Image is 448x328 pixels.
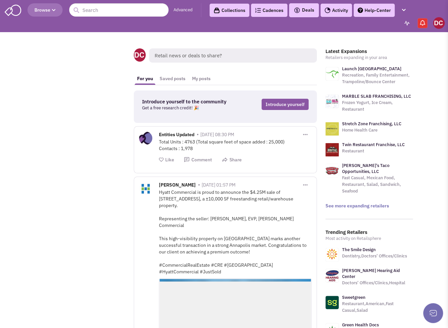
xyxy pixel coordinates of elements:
button: Browse [27,3,63,17]
div: Hyatt Commercial is proud to announce the $4.25M sale of [STREET_ADDRESS], a ±10,000 SF freestand... [159,189,312,275]
img: Activity.png [324,7,330,13]
img: logo [325,95,339,108]
span: Browse [34,7,56,13]
a: My posts [189,73,214,85]
img: www.sweetgreen.com [325,296,339,309]
p: Doctors’ Offices/Clinics,Hospital [342,280,413,286]
img: logo [325,164,339,177]
img: Cadences_logo.png [255,8,261,13]
a: Stretch Zone Franchising, LLC [342,121,401,127]
p: Restaurant [342,148,405,154]
a: Twin Restaurant Franchise, LLC [342,142,405,147]
button: Like [159,157,174,163]
a: Sweetgreen [342,295,366,300]
p: Frozen Yogurt, Ice Cream, Restaurant [342,99,413,113]
h3: Introduce yourself to the community [142,99,236,105]
a: Green Health Docs [342,322,379,328]
img: icon-deals.svg [294,6,300,14]
img: David Conn [433,17,445,29]
p: Fast Casual, Mexican Food, Restaurant, Salad, Sandwich, Seafood [342,175,413,194]
a: Cadences [251,4,287,17]
a: MARBLE SLAB FRANCHISING, LLC [342,93,411,99]
h3: Trending Retailers [325,229,413,235]
p: Retailers expanding in your area [325,54,413,61]
p: Home Health Care [342,127,401,134]
img: icon-collection-lavender-black.svg [214,7,220,14]
a: [PERSON_NAME] Hearing Aid Center [342,268,400,279]
img: SmartAdmin [5,3,21,16]
a: See more expanding retailers [325,203,389,209]
span: Deals [294,7,314,13]
p: Most activity on Retailsphere [325,235,413,242]
a: Help-Center [354,4,395,17]
span: Retail news or deals to share? [149,48,317,63]
span: Entities Updated [159,132,194,139]
span: Like [165,157,174,163]
input: Search [69,3,169,17]
a: The Smile Design [342,247,376,252]
h3: Latest Expansions [325,48,413,54]
a: Advanced [174,7,193,13]
div: Total Units : 4763 (Total square feet of space added : 25,000) Contacts : 1,978 [159,138,312,152]
p: Dentistry,Doctors’ Offices/Clinics [342,253,407,259]
button: Deals [292,6,316,15]
p: Recreation, Family Entertainment, Trampoline/Bounce Center [342,72,413,85]
img: logo [325,67,339,81]
button: Comment [184,157,212,163]
span: [DATE] 01:57 PM [202,182,235,188]
a: Collections [210,4,249,17]
a: [PERSON_NAME]'s Taco Opportunities, LLC [342,163,389,174]
a: For you [134,73,156,85]
p: Get a free research credit! 🎉 [142,105,236,111]
a: Launch [GEOGRAPHIC_DATA] [342,66,401,72]
a: Introduce yourself [262,99,309,110]
a: Saved posts [156,73,189,85]
span: [PERSON_NAME] [159,182,196,190]
button: Share [222,157,242,163]
span: [DATE] 08:30 PM [200,132,234,137]
a: Activity [321,4,352,17]
p: Restaurant,American,Fast Casual,Salad [342,301,413,314]
img: logo [325,143,339,156]
img: help.png [358,8,363,13]
img: logo [325,122,339,136]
